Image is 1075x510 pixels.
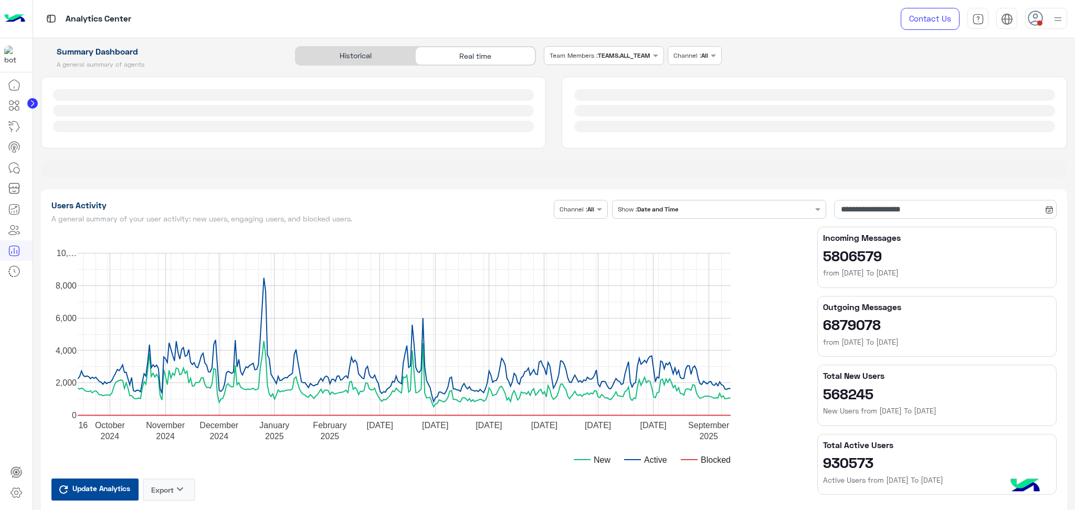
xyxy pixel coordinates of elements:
[4,8,25,30] img: Logo
[51,215,550,223] h5: A general summary of your user activity: new users, engaging users, and blocked users.
[531,421,557,430] text: [DATE]
[51,200,550,210] h1: Users Activity
[972,13,984,25] img: tab
[823,268,1051,278] h6: from [DATE] To [DATE]
[476,421,502,430] text: [DATE]
[823,247,1051,264] h2: 5806579
[4,46,23,65] img: 1403182699927242
[156,432,175,441] text: 2024
[366,421,393,430] text: [DATE]
[1051,13,1065,26] img: profile
[594,455,610,464] text: New
[45,12,58,25] img: tab
[55,346,76,355] text: 4,000
[823,316,1051,333] h2: 6879078
[320,432,339,441] text: 2025
[100,432,119,441] text: 2024
[823,385,1051,402] h2: 568245
[209,432,228,441] text: 2024
[51,227,799,479] svg: A chart.
[823,406,1051,416] h6: New Users from [DATE] To [DATE]
[1001,13,1013,25] img: tab
[699,432,718,441] text: 2025
[94,421,125,430] text: October
[259,421,289,430] text: January
[56,249,76,258] text: 10,…
[55,314,76,323] text: 6,000
[823,302,1051,312] h5: Outgoing Messages
[823,454,1051,471] h2: 930573
[265,432,284,441] text: 2025
[143,479,195,501] button: Exportkeyboard_arrow_down
[823,370,1051,381] h5: Total New Users
[78,421,88,430] text: 16
[146,421,185,430] text: November
[55,281,76,290] text: 8,000
[823,440,1051,450] h5: Total Active Users
[701,455,731,464] text: Blocked
[644,455,667,464] text: Active
[313,421,346,430] text: February
[174,483,186,495] i: keyboard_arrow_down
[640,421,666,430] text: [DATE]
[823,232,1051,243] h5: Incoming Messages
[901,8,960,30] a: Contact Us
[66,12,131,26] p: Analytics Center
[688,421,730,430] text: September
[70,481,133,495] span: Update Analytics
[55,378,76,387] text: 2,000
[584,421,610,430] text: [DATE]
[51,479,139,501] button: Update Analytics
[823,475,1051,485] h6: Active Users from [DATE] To [DATE]
[967,8,988,30] a: tab
[72,411,77,420] text: 0
[422,421,448,430] text: [DATE]
[1007,468,1044,505] img: hulul-logo.png
[823,337,1051,347] h6: from [DATE] To [DATE]
[199,421,238,430] text: December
